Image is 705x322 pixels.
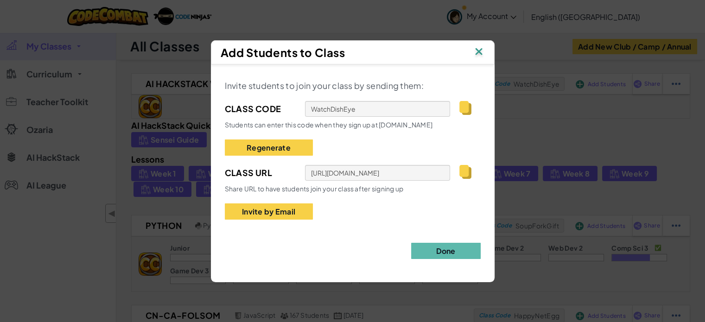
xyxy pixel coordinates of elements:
span: Add Students to Class [221,45,345,59]
img: IconCopy.svg [459,165,471,179]
span: Class Code [225,102,296,116]
img: IconClose.svg [473,45,485,59]
span: Share URL to have students join your class after signing up [225,184,404,193]
button: Regenerate [225,139,313,156]
img: IconCopy.svg [459,101,471,115]
button: Invite by Email [225,203,313,220]
span: Students can enter this code when they sign up at [DOMAIN_NAME] [225,120,433,129]
span: Invite students to join your class by sending them: [225,80,424,91]
button: Done [411,243,481,259]
span: Class Url [225,166,296,180]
